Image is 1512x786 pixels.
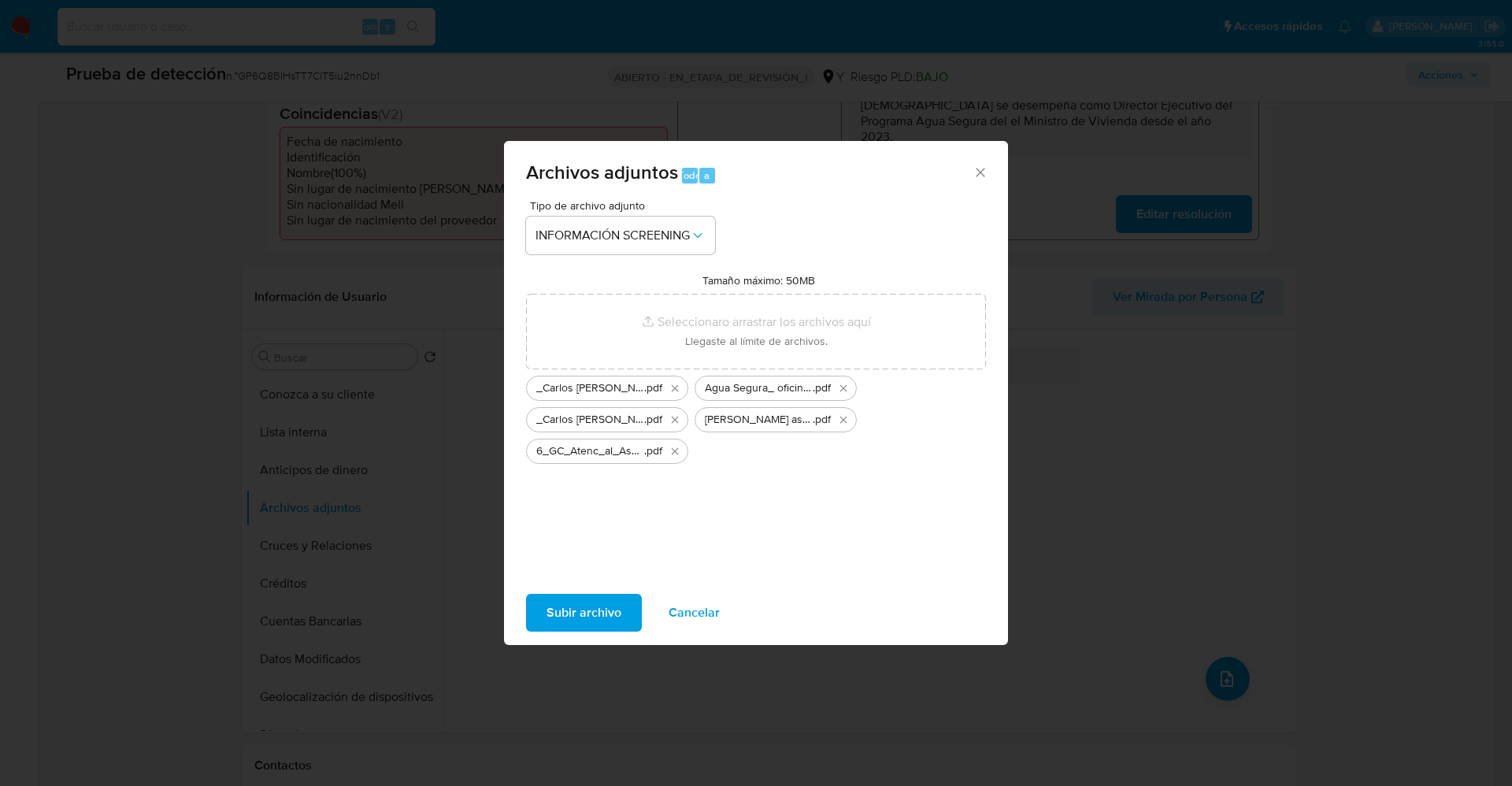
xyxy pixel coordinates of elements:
[536,443,644,459] span: 6_GC_Atenc_al_Asegurado_Acta_de_Compromiso
[705,412,813,428] span: [PERSON_NAME] asume el ministerio de Vivienda, Construcción y Saneamiento _ Peru Construye
[535,226,690,244] font: INFORMACIÓN SCREENING
[526,217,715,254] button: INFORMACIÓN SCREENING
[648,594,740,632] button: Cancelar
[644,411,662,427] font: .pdf
[665,379,684,398] button: Eliminar _Carlos Eduardo Lozada Contreras_ lavado de dinero - Buscar con Google.pdf
[813,380,831,395] font: .pdf
[526,158,678,186] font: Archivos adjuntos
[705,380,813,396] span: Agua Segura_ oficinas de lujo de programa social le cuestan al [GEOGRAPHIC_DATA] más de S_ 3 mill...
[547,595,621,630] span: Subir archivo
[665,410,684,429] button: Eliminar _Carlos Eduardo Lozada Contreras_ - Buscar con Google.pdf
[530,200,719,211] span: Tipo de archivo adjunto
[834,410,853,429] button: Eliminar Carlos Lozada asume el ministerio de Vivienda, Construcción y Saneamiento _ Peru Constru...
[669,594,720,632] font: Cancelar
[702,273,815,287] label: Tamaño máximo: 50MB
[665,442,684,461] button: Eliminar 6_GC_Atenc_al_Asegurado_Acta_de_Compromiso.pdf
[536,412,644,428] span: _Carlos [PERSON_NAME] con Google
[644,443,662,458] font: .pdf
[813,411,831,427] font: .pdf
[704,168,710,183] font: a
[644,380,662,395] font: .pdf
[834,379,853,398] button: Eliminar Agua Segura_ oficinas de lujo de programa social le cuestan al Perú más de S_ 3 millones...
[526,594,642,632] button: Subir archivo
[526,369,986,464] ul: Archivos seleccionados
[536,380,644,396] span: _Carlos [PERSON_NAME] lavado de dinero - Buscar con Google
[973,165,987,179] button: Cerrar
[678,168,701,183] font: Todo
